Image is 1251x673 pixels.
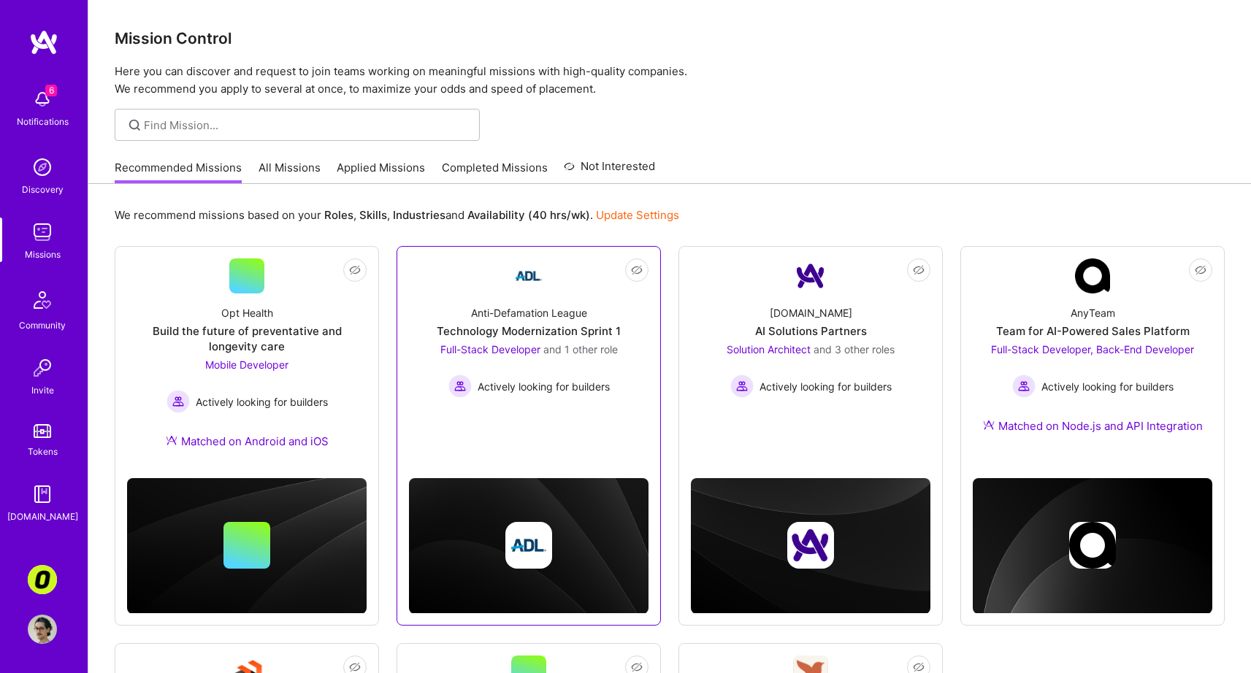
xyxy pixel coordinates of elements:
[1012,374,1036,398] img: Actively looking for builders
[467,208,590,222] b: Availability (40 hrs/wk)
[29,29,58,55] img: logo
[28,85,57,114] img: bell
[631,264,643,276] i: icon EyeClosed
[28,480,57,509] img: guide book
[511,258,546,293] img: Company Logo
[115,207,679,223] p: We recommend missions based on your , , and .
[34,424,51,438] img: tokens
[24,615,61,644] a: User Avatar
[7,509,78,524] div: [DOMAIN_NAME]
[448,374,472,398] img: Actively looking for builders
[596,208,679,222] a: Update Settings
[437,323,621,339] div: Technology Modernization Sprint 1
[349,264,361,276] i: icon EyeClosed
[913,661,925,673] i: icon EyeClosed
[973,258,1212,451] a: Company LogoAnyTeamTeam for AI-Powered Sales PlatformFull-Stack Developer, Back-End Developer Act...
[1195,264,1206,276] i: icon EyeClosed
[127,478,367,613] img: cover
[115,160,242,184] a: Recommended Missions
[983,419,995,431] img: Ateam Purple Icon
[28,218,57,247] img: teamwork
[28,353,57,382] img: Invite
[983,418,1203,434] div: Matched on Node.js and API Integration
[126,117,143,134] i: icon SearchGrey
[991,343,1194,355] span: Full-Stack Developer, Back-End Developer
[1041,379,1174,394] span: Actively looking for builders
[127,323,367,354] div: Build the future of preventative and longevity care
[28,153,57,182] img: discovery
[793,258,828,293] img: Company Logo
[787,522,834,569] img: Company logo
[144,118,469,133] input: Find Mission...
[631,661,643,673] i: icon EyeClosed
[259,160,321,184] a: All Missions
[409,258,649,430] a: Company LogoAnti-Defamation LeagueTechnology Modernization Sprint 1Full-Stack Developer and 1 oth...
[730,374,754,398] img: Actively looking for builders
[1071,305,1115,320] div: AnyTeam
[22,182,64,197] div: Discovery
[31,382,54,398] div: Invite
[196,394,328,409] span: Actively looking for builders
[28,615,57,644] img: User Avatar
[45,85,57,96] span: 6
[393,208,445,222] b: Industries
[25,247,61,262] div: Missions
[973,478,1212,614] img: cover
[25,282,60,318] img: Community
[28,444,58,459] div: Tokens
[691,478,930,613] img: cover
[166,434,329,449] div: Matched on Android and iOS
[115,29,1225,47] h3: Mission Control
[814,343,895,355] span: and 3 other roles
[19,318,66,333] div: Community
[471,305,587,320] div: Anti-Defamation League
[28,565,57,594] img: Corner3: Building an AI User Researcher
[349,661,361,673] i: icon EyeClosed
[440,343,540,355] span: Full-Stack Developer
[115,63,1225,98] p: Here you can discover and request to join teams working on meaningful missions with high-quality ...
[166,434,177,446] img: Ateam Purple Icon
[337,160,425,184] a: Applied Missions
[1075,258,1110,293] img: Company Logo
[205,358,288,371] span: Mobile Developer
[691,258,930,430] a: Company Logo[DOMAIN_NAME]AI Solutions PartnersSolution Architect and 3 other rolesActively lookin...
[505,522,552,569] img: Company logo
[543,343,618,355] span: and 1 other role
[17,114,69,129] div: Notifications
[770,305,852,320] div: [DOMAIN_NAME]
[167,390,190,413] img: Actively looking for builders
[221,305,273,320] div: Opt Health
[127,258,367,466] a: Opt HealthBuild the future of preventative and longevity careMobile Developer Actively looking fo...
[478,379,610,394] span: Actively looking for builders
[996,323,1190,339] div: Team for AI-Powered Sales Platform
[760,379,892,394] span: Actively looking for builders
[324,208,353,222] b: Roles
[913,264,925,276] i: icon EyeClosed
[24,565,61,594] a: Corner3: Building an AI User Researcher
[442,160,548,184] a: Completed Missions
[755,323,867,339] div: AI Solutions Partners
[727,343,811,355] span: Solution Architect
[359,208,387,222] b: Skills
[409,478,649,613] img: cover
[1069,522,1116,569] img: Company logo
[564,158,655,184] a: Not Interested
